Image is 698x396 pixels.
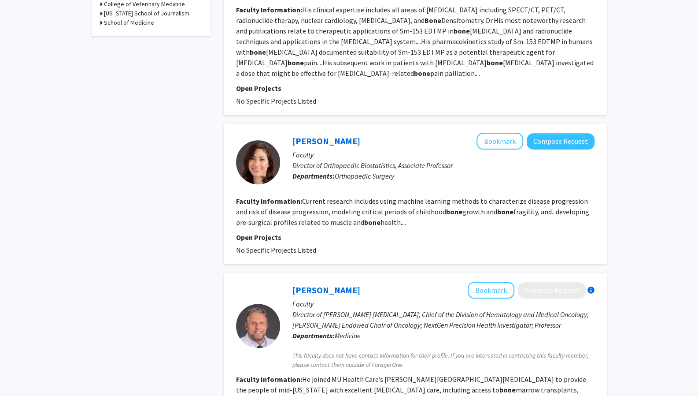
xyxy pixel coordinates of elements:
[292,309,595,330] p: Director of [PERSON_NAME] [MEDICAL_DATA]; Chief of the Division of Hematology and Medical Oncolog...
[236,197,302,205] b: Faculty Information:
[236,5,594,78] fg-read-more: His clinical expertise includes all areas of [MEDICAL_DATA] including SPECT/CT, PET/CT, radionucl...
[487,58,503,67] b: bone
[292,284,360,295] a: [PERSON_NAME]
[236,83,595,93] p: Open Projects
[292,172,335,180] b: Departments:
[497,207,513,216] b: bone
[292,299,595,309] p: Faculty
[425,16,441,25] b: Bone
[518,282,586,299] button: Compose Request to Gerhard Hildebrandt
[414,69,430,78] b: bone
[587,287,595,294] div: More information
[292,351,595,370] span: This faculty does not have contact information for their profile. If you are interested in contac...
[104,18,154,27] h3: School of Medicine
[292,135,360,146] a: [PERSON_NAME]
[476,133,523,149] button: Add Emily Leary to Bookmarks
[335,172,394,180] span: Orthopaedic Surgery
[335,331,361,340] span: Medicine
[527,133,595,149] button: Compose Request to Emily Leary
[236,97,316,105] span: No Specific Projects Listed
[292,149,595,160] p: Faculty
[288,58,304,67] b: bone
[454,26,470,35] b: bone
[7,356,37,389] iframe: Chat
[236,197,589,227] fg-read-more: Current research includes using machine learning methods to characterize disease progression and ...
[250,48,266,56] b: bone
[446,207,462,216] b: bone
[292,331,335,340] b: Departments:
[236,375,302,384] b: Faculty Information:
[468,282,514,299] button: Add Gerhard Hildebrandt to Bookmarks
[364,218,380,227] b: bone
[292,160,595,171] p: Director of Orthopaedic Biostatistics, Associate Professor
[236,5,302,14] b: Faculty Information:
[104,9,189,18] h3: [US_STATE] School of Journalism
[236,232,595,243] p: Open Projects
[499,385,516,394] b: bone
[236,246,316,254] span: No Specific Projects Listed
